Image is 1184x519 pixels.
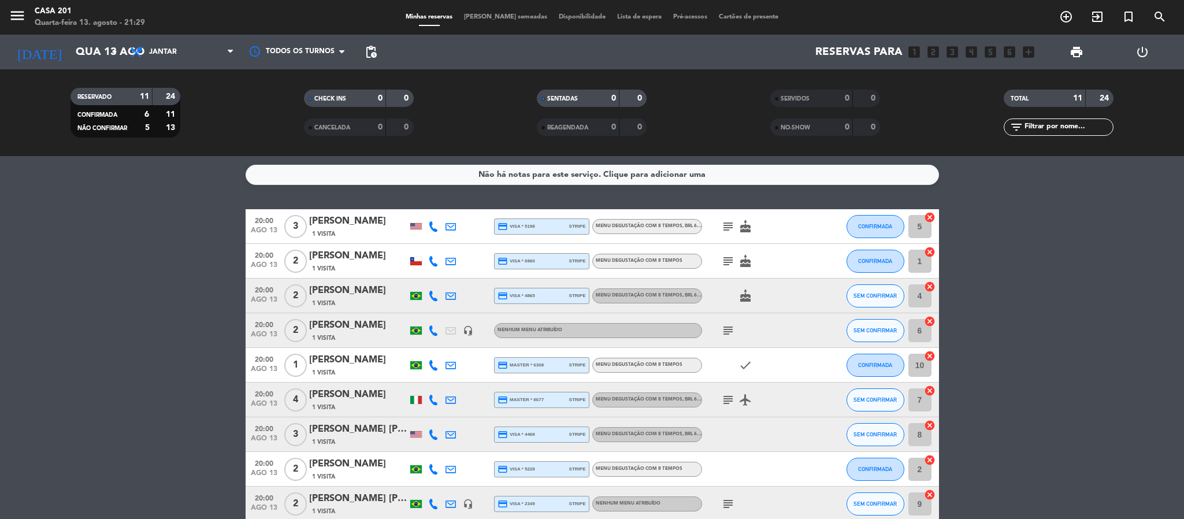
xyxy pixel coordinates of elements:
div: Casa 201 [35,6,145,17]
i: add_circle_outline [1059,10,1073,24]
i: cancel [924,212,936,223]
i: [DATE] [9,39,70,65]
span: ago 13 [250,261,279,275]
span: CANCELADA [314,125,350,131]
i: looks_3 [945,45,960,60]
span: [PERSON_NAME] semeadas [458,14,553,20]
strong: 0 [871,94,878,102]
span: visa * 5198 [498,221,535,232]
i: cancel [924,454,936,466]
span: 1 Visita [312,229,335,239]
i: looks_5 [983,45,998,60]
i: cancel [924,316,936,327]
strong: 11 [1073,94,1082,102]
button: SEM CONFIRMAR [847,284,904,307]
span: print [1070,45,1083,59]
span: 4 [284,388,307,412]
span: Nenhum menu atribuído [596,501,660,506]
div: [PERSON_NAME] [309,457,407,472]
span: Menu degustação com 8 tempos [596,397,703,402]
span: 20:00 [250,387,279,400]
span: 1 [284,354,307,377]
button: SEM CONFIRMAR [847,319,904,342]
span: CONFIRMADA [77,112,117,118]
strong: 0 [637,123,644,131]
strong: 5 [145,124,150,132]
span: Menu degustação com 8 tempos [596,258,682,263]
i: filter_list [1009,120,1023,134]
div: [PERSON_NAME] [309,283,407,298]
strong: 0 [871,123,878,131]
span: 20:00 [250,248,279,261]
div: Não há notas para este serviço. Clique para adicionar uma [478,168,706,181]
div: [PERSON_NAME] [309,249,407,264]
span: ago 13 [250,400,279,413]
i: subject [721,254,735,268]
span: visa * 5228 [498,464,535,474]
div: [PERSON_NAME] [309,387,407,402]
span: 20:00 [250,213,279,227]
i: cake [738,289,752,303]
i: cancel [924,246,936,258]
span: Cartões de presente [713,14,784,20]
i: subject [721,393,735,407]
span: Pré-acessos [667,14,713,20]
i: airplanemode_active [738,393,752,407]
i: subject [721,497,735,511]
span: stripe [569,257,586,265]
span: 1 Visita [312,299,335,308]
input: Filtrar por nome... [1023,121,1113,134]
span: Menu degustação com 8 tempos [596,466,682,471]
span: Menu degustação com 8 tempos [596,432,703,436]
span: 1 Visita [312,438,335,447]
div: LOG OUT [1109,35,1175,69]
span: 20:00 [250,283,279,296]
i: credit_card [498,221,508,232]
div: [PERSON_NAME] [PERSON_NAME] [309,491,407,506]
span: stripe [569,500,586,507]
button: CONFIRMADA [847,250,904,273]
span: 1 Visita [312,403,335,412]
i: cancel [924,489,936,501]
div: [PERSON_NAME] [PERSON_NAME] [309,422,407,437]
button: CONFIRMADA [847,354,904,377]
i: cake [738,220,752,233]
i: menu [9,7,26,24]
span: 2 [284,250,307,273]
span: ago 13 [250,227,279,240]
strong: 6 [144,110,149,118]
i: looks_one [907,45,922,60]
span: 2 [284,319,307,342]
strong: 0 [404,94,411,102]
div: [PERSON_NAME] [309,353,407,368]
i: credit_card [498,499,508,509]
strong: 0 [378,94,383,102]
span: CHECK INS [314,96,346,102]
span: 1 Visita [312,507,335,516]
span: , BRL 660 [682,293,703,298]
strong: 0 [378,123,383,131]
span: visa * 4468 [498,429,535,440]
span: CONFIRMADA [858,362,892,368]
span: Menu degustação com 8 tempos [596,362,682,367]
i: search [1153,10,1167,24]
i: power_settings_new [1135,45,1149,59]
span: ago 13 [250,365,279,379]
span: visa * 2349 [498,499,535,509]
span: 3 [284,423,307,446]
i: subject [721,220,735,233]
span: TOTAL [1011,96,1029,102]
i: credit_card [498,360,508,370]
span: Reservas para [815,46,903,58]
span: visa * 6960 [498,256,535,266]
span: REAGENDADA [547,125,588,131]
span: NÃO CONFIRMAR [77,125,127,131]
span: Jantar [149,48,177,56]
span: SEM CONFIRMAR [853,292,897,299]
span: 1 Visita [312,472,335,481]
i: subject [721,324,735,338]
i: looks_4 [964,45,979,60]
div: [PERSON_NAME] [309,214,407,229]
span: ago 13 [250,469,279,483]
span: 1 Visita [312,264,335,273]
